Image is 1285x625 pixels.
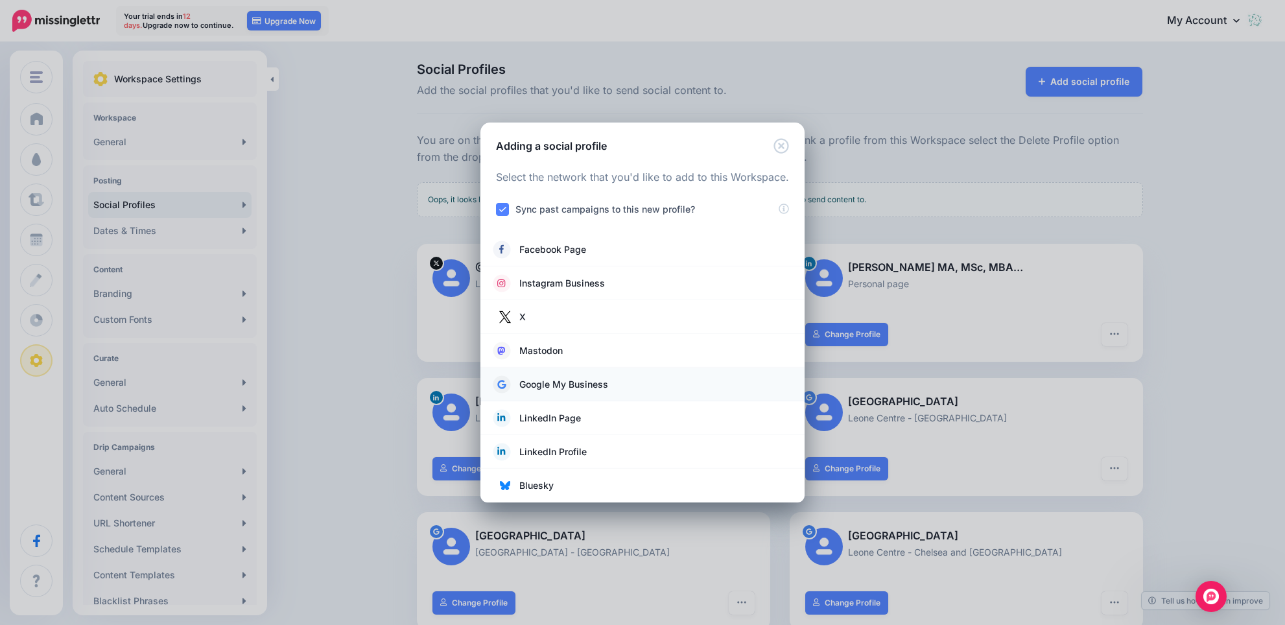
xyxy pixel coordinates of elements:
a: Google My Business [493,375,792,394]
img: bluesky.png [500,480,510,491]
a: Mastodon [493,342,792,360]
span: LinkedIn Page [519,410,581,426]
label: Sync past campaigns to this new profile? [515,202,695,217]
p: Select the network that you'd like to add to this Workspace. [496,169,789,186]
span: Mastodon [519,343,563,359]
span: LinkedIn Profile [519,444,587,460]
span: Google My Business [519,377,608,392]
h5: Adding a social profile [496,138,607,154]
a: Instagram Business [493,274,792,292]
span: X [519,309,526,325]
a: LinkedIn Page [493,409,792,427]
button: Close [773,138,789,154]
img: twitter.jpg [495,307,515,327]
a: LinkedIn Profile [493,443,792,461]
a: Facebook Page [493,241,792,259]
div: Open Intercom Messenger [1196,581,1227,612]
span: Facebook Page [519,242,586,257]
span: Bluesky [519,478,554,493]
a: X [493,308,792,326]
span: Instagram Business [519,276,605,291]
